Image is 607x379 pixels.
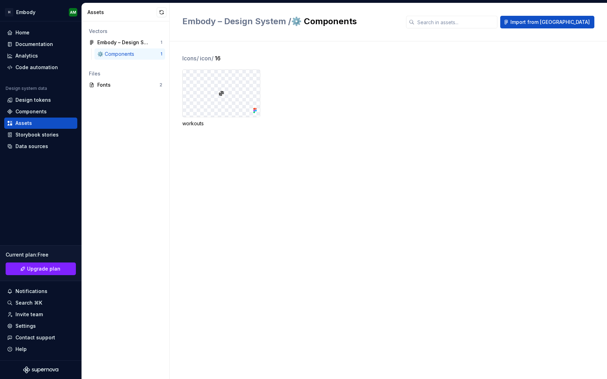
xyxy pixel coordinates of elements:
svg: Supernova Logo [23,366,58,373]
div: ⚙️ Components [97,51,137,58]
span: 16 [215,54,221,62]
button: Help [4,344,77,355]
div: Design system data [6,86,47,91]
div: AM [70,9,76,15]
a: Documentation [4,39,77,50]
div: Files [89,70,162,77]
input: Search in assets... [415,16,497,28]
div: Design tokens [15,97,51,104]
a: Assets [4,118,77,129]
span: Embody – Design System / [182,16,291,26]
div: Home [15,29,30,36]
div: Assets [15,120,32,127]
span: Upgrade plan [27,265,60,272]
span: Icons [182,54,199,62]
div: Analytics [15,52,38,59]
span: / [197,55,199,62]
div: Settings [15,323,36,330]
a: Storybook stories [4,129,77,140]
button: Contact support [4,332,77,343]
button: Import from [GEOGRAPHIC_DATA] [500,16,594,28]
div: H [5,8,13,16]
a: Analytics [4,50,77,61]
div: Documentation [15,41,53,48]
div: 1 [161,40,162,45]
h2: ⚙️ Components [182,16,398,27]
a: Fonts2 [86,79,165,91]
a: Code automation [4,62,77,73]
a: Design tokens [4,94,77,106]
a: Embody – Design System1 [86,37,165,48]
div: Contact support [15,334,55,341]
div: Components [15,108,47,115]
button: Notifications [4,286,77,297]
span: icon [200,54,214,62]
span: / [211,55,214,62]
div: Code automation [15,64,58,71]
div: Vectors [89,28,162,35]
div: Current plan : Free [6,251,76,258]
a: Components [4,106,77,117]
a: Data sources [4,141,77,152]
a: Settings [4,320,77,332]
div: Assets [87,9,157,16]
div: workouts [182,120,260,127]
a: Upgrade plan [6,262,76,275]
div: 2 [159,82,162,88]
div: Invite team [15,311,43,318]
a: ⚙️ Components1 [94,48,165,60]
a: Home [4,27,77,38]
a: Invite team [4,309,77,320]
div: Data sources [15,143,48,150]
button: Search ⌘K [4,297,77,308]
div: Storybook stories [15,131,59,138]
div: Notifications [15,288,47,295]
div: Search ⌘K [15,299,42,306]
span: Import from [GEOGRAPHIC_DATA] [510,19,590,26]
button: HEmbodyAM [1,5,80,20]
div: Embody – Design System [97,39,150,46]
div: Fonts [97,81,159,88]
div: Help [15,346,27,353]
div: 1 [161,51,162,57]
div: Embody [16,9,35,16]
